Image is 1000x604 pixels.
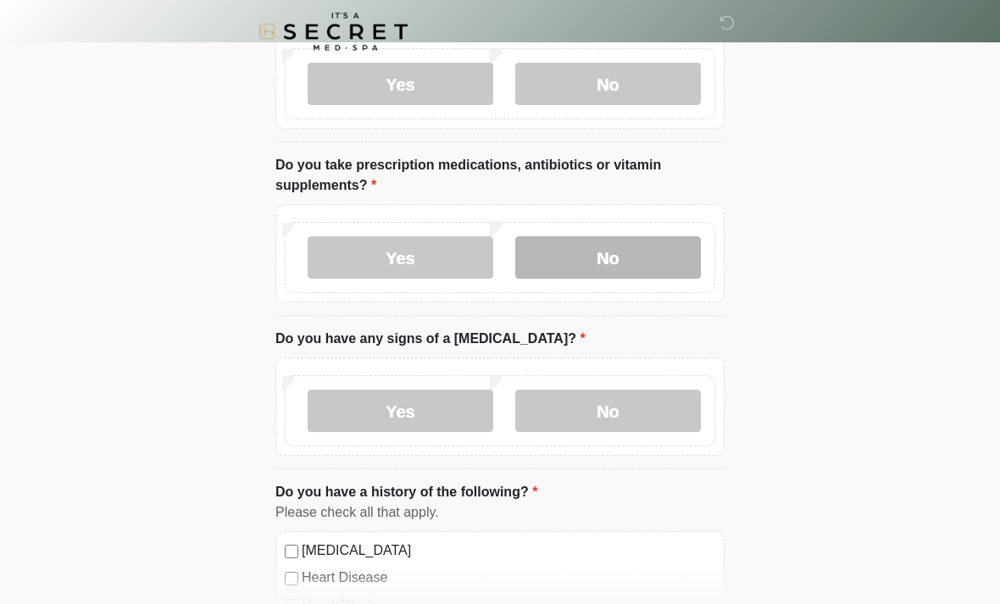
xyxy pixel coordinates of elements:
[275,503,725,524] div: Please check all that apply.
[258,13,408,51] img: It's A Secret Med Spa Logo
[308,64,493,106] label: Yes
[302,568,715,589] label: Heart Disease
[515,391,701,433] label: No
[275,330,586,350] label: Do you have any signs of a [MEDICAL_DATA]?
[308,391,493,433] label: Yes
[515,64,701,106] label: No
[302,541,715,562] label: [MEDICAL_DATA]
[285,546,298,559] input: [MEDICAL_DATA]
[308,237,493,280] label: Yes
[275,483,537,503] label: Do you have a history of the following?
[515,237,701,280] label: No
[275,156,725,197] label: Do you take prescription medications, antibiotics or vitamin supplements?
[285,573,298,586] input: Heart Disease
